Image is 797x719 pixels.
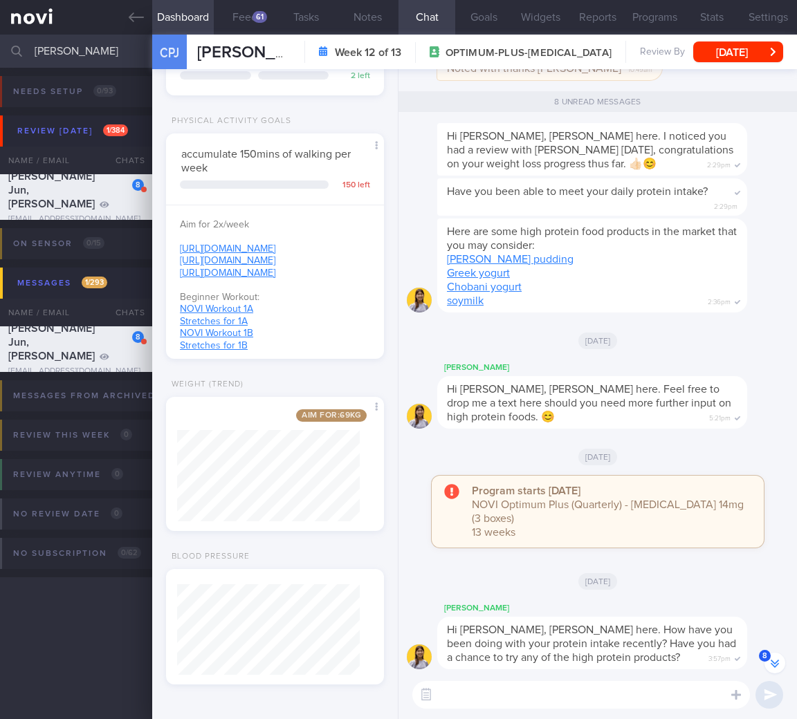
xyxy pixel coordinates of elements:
div: Blood Pressure [166,552,250,562]
span: 2:36pm [708,294,731,307]
a: [URL][DOMAIN_NAME] [180,268,275,278]
span: 0 [120,429,132,440]
div: [EMAIL_ADDRESS][DOMAIN_NAME] [8,366,144,377]
strong: Program starts [DATE] [472,485,580,496]
span: 0 [111,468,123,480]
span: 0 [111,507,122,519]
div: Physical Activity Goals [166,116,291,127]
span: 13 weeks [472,527,515,538]
strong: Week 12 of 13 [335,46,401,59]
a: Chobani yogurt [447,281,522,292]
span: Review By [640,46,685,59]
div: 8 [132,331,144,343]
span: 8 [759,650,771,662]
span: OPTIMUM-PLUS-[MEDICAL_DATA] [446,46,612,60]
div: No subscription [10,544,145,563]
div: On sensor [10,234,108,253]
span: Beginner Workout: [180,292,259,302]
span: 0 / 15 [83,237,104,249]
div: No review date [10,505,126,523]
button: 8 [764,653,785,673]
button: [DATE] [693,41,783,62]
span: 0 / 62 [118,547,141,559]
div: Weight (Trend) [166,380,244,390]
div: 2 left [336,71,370,82]
a: Stretches for 1B [180,341,248,351]
div: Messages [14,274,111,292]
div: [EMAIL_ADDRESS][DOMAIN_NAME] [8,214,144,225]
span: 1 / 293 [82,277,107,288]
span: Noted with thanks [PERSON_NAME] [447,63,621,74]
span: [PERSON_NAME] Jun, [PERSON_NAME] [8,323,95,362]
div: 61 [253,11,267,23]
span: [DATE] [578,573,618,590]
span: 5:21pm [709,410,731,423]
span: accumulate 150mins of walking per week [181,149,351,174]
a: NOVI Workout 1B [180,328,253,338]
span: Hi [PERSON_NAME], [PERSON_NAME] here. Feel free to drop me a text here should you need more furth... [447,384,731,422]
span: [PERSON_NAME] Jun, [PERSON_NAME] [8,171,95,209]
div: CPJ [149,26,190,80]
span: Here are some high protein food products in the market that you may consider: [447,226,737,251]
span: 3:57pm [708,651,731,664]
span: Aim for 2x/week [180,220,249,230]
span: NOVI Optimum Plus (Quarterly) - [MEDICAL_DATA] 14mg (3 boxes) [472,499,744,524]
span: Hi [PERSON_NAME], [PERSON_NAME] here. How have you been doing with your protein intake recently? ... [447,624,736,663]
div: Review anytime [10,465,127,484]
span: Hi [PERSON_NAME], [PERSON_NAME] here. I noticed you had a review with [PERSON_NAME] [DATE], congr... [447,131,733,169]
span: Aim for: 69 kg [296,409,367,422]
div: Review [DATE] [14,122,131,140]
div: Review this week [10,426,136,445]
a: Greek yogurt [447,268,510,279]
a: NOVI Workout 1A [180,304,253,314]
span: 2:29pm [714,198,738,212]
a: soymilk [447,295,484,306]
span: 1 / 384 [103,124,128,136]
span: [DATE] [578,449,618,465]
a: [URL][DOMAIN_NAME] [180,256,275,265]
a: [URL][DOMAIN_NAME] [180,244,275,254]
div: Needs setup [10,82,120,101]
div: Chats [97,299,152,326]
span: 0 / 93 [93,85,116,97]
div: [PERSON_NAME] [437,359,789,376]
a: Stretches for 1A [180,317,248,326]
div: 150 left [336,180,370,191]
span: [DATE] [578,333,618,349]
a: [PERSON_NAME] pudding [447,254,574,265]
div: 8 [132,179,144,191]
span: [PERSON_NAME] Jun, [PERSON_NAME] [197,44,495,61]
span: 2:29pm [707,157,731,170]
span: Have you been able to meet your daily protein intake? [447,186,708,197]
div: [PERSON_NAME] [437,600,789,617]
div: Chats [97,147,152,174]
div: Messages from Archived [10,386,187,405]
